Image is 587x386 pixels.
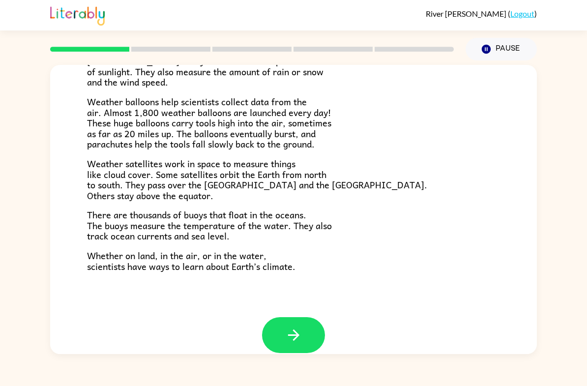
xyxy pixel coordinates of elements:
span: Whether on land, in the air, or in the water, scientists have ways to learn about Earth’s climate. [87,248,295,273]
span: Weather satellites work in space to measure things like cloud cover. Some satellites orbit the Ea... [87,156,427,203]
div: ( ) [426,9,537,18]
a: Logout [510,9,534,18]
button: Pause [466,38,537,60]
span: There are thousands of buoys that float in the oceans. The buoys measure the temperature of the w... [87,208,332,243]
img: Literably [50,4,105,26]
span: Weather balloons help scientists collect data from the air. Almost 1,800 weather balloons are lau... [87,94,331,151]
span: River [PERSON_NAME] [426,9,508,18]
